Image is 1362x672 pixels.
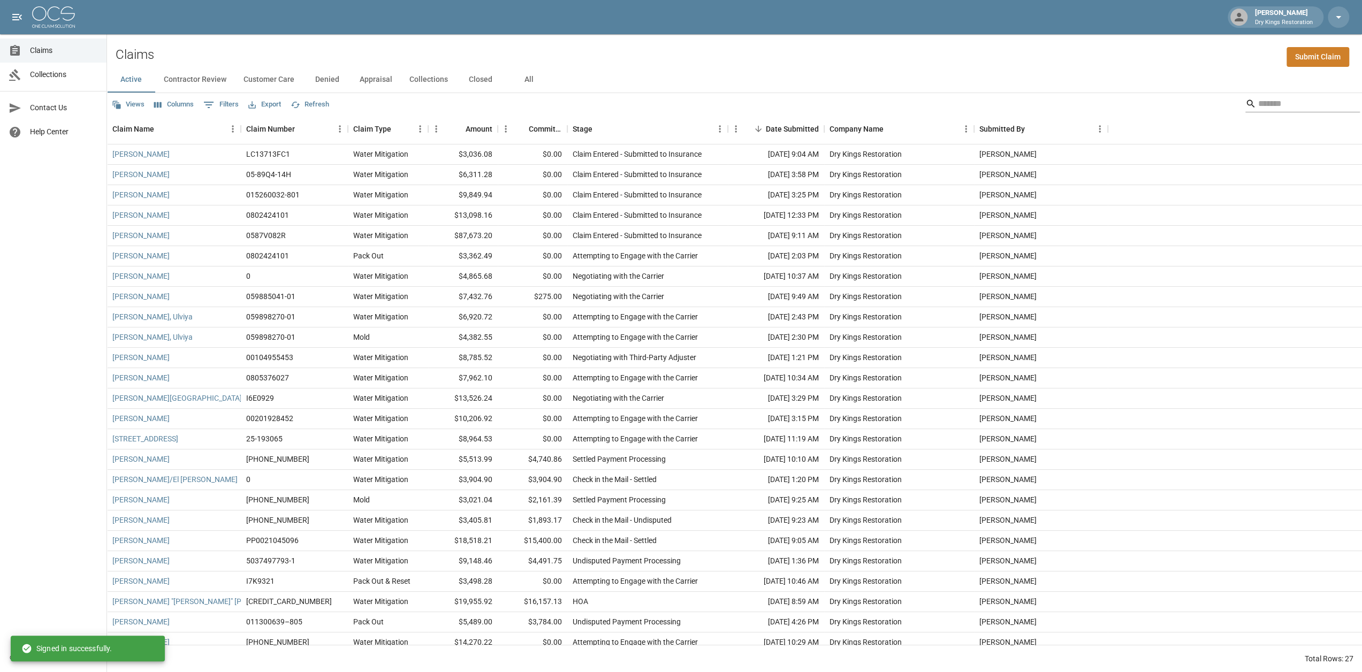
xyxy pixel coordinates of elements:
div: Water Mitigation [353,169,408,180]
div: Dry Kings Restoration [830,515,902,525]
div: Attempting to Engage with the Carrier [573,637,698,647]
div: Water Mitigation [353,189,408,200]
div: 1006-30-9191 [246,515,309,525]
div: Madison Kram [979,494,1037,505]
div: Water Mitigation [353,454,408,464]
a: [PERSON_NAME][GEOGRAPHIC_DATA] [112,393,242,403]
div: $3,904.90 [428,470,498,490]
div: 01-008-959086 [246,637,309,647]
div: Claim Entered - Submitted to Insurance [573,149,702,159]
div: Water Mitigation [353,433,408,444]
div: [DATE] 3:58 PM [728,165,824,185]
a: [PERSON_NAME] "[PERSON_NAME]" [PERSON_NAME] [112,596,292,607]
div: [DATE] 9:49 AM [728,287,824,307]
div: Water Mitigation [353,210,408,220]
div: Attempting to Engage with the Carrier [573,250,698,261]
a: Submit Claim [1287,47,1349,67]
div: 5033062247-1-1 [246,596,332,607]
div: Claim Entered - Submitted to Insurance [573,189,702,200]
div: [DATE] 10:10 AM [728,449,824,470]
button: All [505,67,553,93]
div: Company Name [824,114,974,144]
button: Sort [391,121,406,136]
div: $7,962.10 [428,368,498,388]
button: Select columns [151,96,196,113]
div: Water Mitigation [353,637,408,647]
div: Madison Kram [979,555,1037,566]
button: Denied [303,67,351,93]
button: Menu [225,121,241,137]
div: Claim Type [353,114,391,144]
a: [PERSON_NAME]/El [PERSON_NAME] [112,474,238,485]
div: [DATE] 1:36 PM [728,551,824,571]
div: 1006-35-5328 [246,454,309,464]
div: $19,955.92 [428,592,498,612]
div: Diego Zavala [979,474,1037,485]
div: $5,489.00 [428,612,498,632]
div: $0.00 [498,409,567,429]
div: 25-193065 [246,433,283,444]
div: Madison Kram [979,189,1037,200]
div: dynamic tabs [107,67,1362,93]
div: 0 [246,474,250,485]
div: Settled Payment Processing [573,454,666,464]
div: Cory Roth [979,596,1037,607]
button: Sort [592,121,607,136]
div: [DATE] 9:05 AM [728,531,824,551]
div: 015260032-801 [246,189,300,200]
div: $14,270.22 [428,632,498,653]
div: Dry Kings Restoration [830,393,902,403]
div: Madison Kram [979,515,1037,525]
div: [DATE] 2:43 PM [728,307,824,327]
div: HOA [573,596,588,607]
div: $0.00 [498,144,567,165]
div: Madison Kram [979,433,1037,444]
a: [PERSON_NAME] [112,372,170,383]
span: Contact Us [30,102,98,113]
div: Undisputed Payment Processing [573,616,681,627]
div: 05-89Q4-14H [246,169,291,180]
div: $9,148.46 [428,551,498,571]
a: [PERSON_NAME], Ulviya [112,311,193,322]
p: Dry Kings Restoration [1255,18,1313,27]
button: Menu [428,121,444,137]
div: 0 [246,271,250,281]
a: [STREET_ADDRESS] [112,433,178,444]
div: Committed Amount [529,114,562,144]
div: Submitted By [979,114,1025,144]
div: Water Mitigation [353,230,408,241]
div: $0.00 [498,348,567,368]
div: [DATE] 10:34 AM [728,368,824,388]
button: Menu [498,121,514,137]
div: Diego Zavala [979,372,1037,383]
div: 059885041-01 [246,291,295,302]
div: [DATE] 10:37 AM [728,266,824,287]
button: Sort [154,121,169,136]
div: PP0021045096 [246,535,299,546]
a: [PERSON_NAME] [112,616,170,627]
div: [DATE] 9:11 AM [728,226,824,246]
div: Madison Kram [979,393,1037,403]
button: open drawer [6,6,28,28]
div: 0802424101 [246,250,289,261]
div: $0.00 [498,632,567,653]
button: Customer Care [235,67,303,93]
button: Sort [451,121,466,136]
div: [DATE] 11:19 AM [728,429,824,449]
div: 0802424101 [246,210,289,220]
div: Water Mitigation [353,271,408,281]
div: Water Mitigation [353,393,408,403]
div: Water Mitigation [353,352,408,363]
div: Claim Entered - Submitted to Insurance [573,230,702,241]
div: Pack Out [353,250,384,261]
div: Claim Entered - Submitted to Insurance [573,210,702,220]
div: $1,893.17 [498,510,567,531]
button: Menu [712,121,728,137]
div: $87,673.20 [428,226,498,246]
div: $0.00 [498,327,567,348]
div: Negotiating with the Carrier [573,393,664,403]
div: Dry Kings Restoration [830,535,902,546]
div: $3,021.04 [428,490,498,510]
div: $6,311.28 [428,165,498,185]
a: [PERSON_NAME] [112,555,170,566]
